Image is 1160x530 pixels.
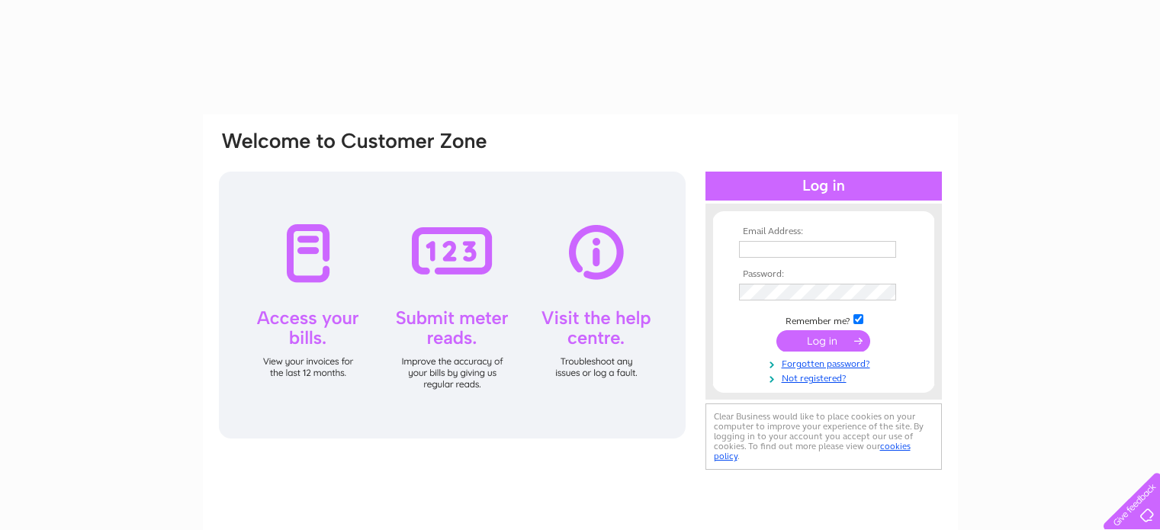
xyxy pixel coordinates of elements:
a: Forgotten password? [739,355,912,370]
input: Submit [776,330,870,352]
th: Password: [735,269,912,280]
div: Clear Business would like to place cookies on your computer to improve your experience of the sit... [705,403,942,470]
a: cookies policy [714,441,911,461]
a: Not registered? [739,370,912,384]
td: Remember me? [735,312,912,327]
th: Email Address: [735,226,912,237]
